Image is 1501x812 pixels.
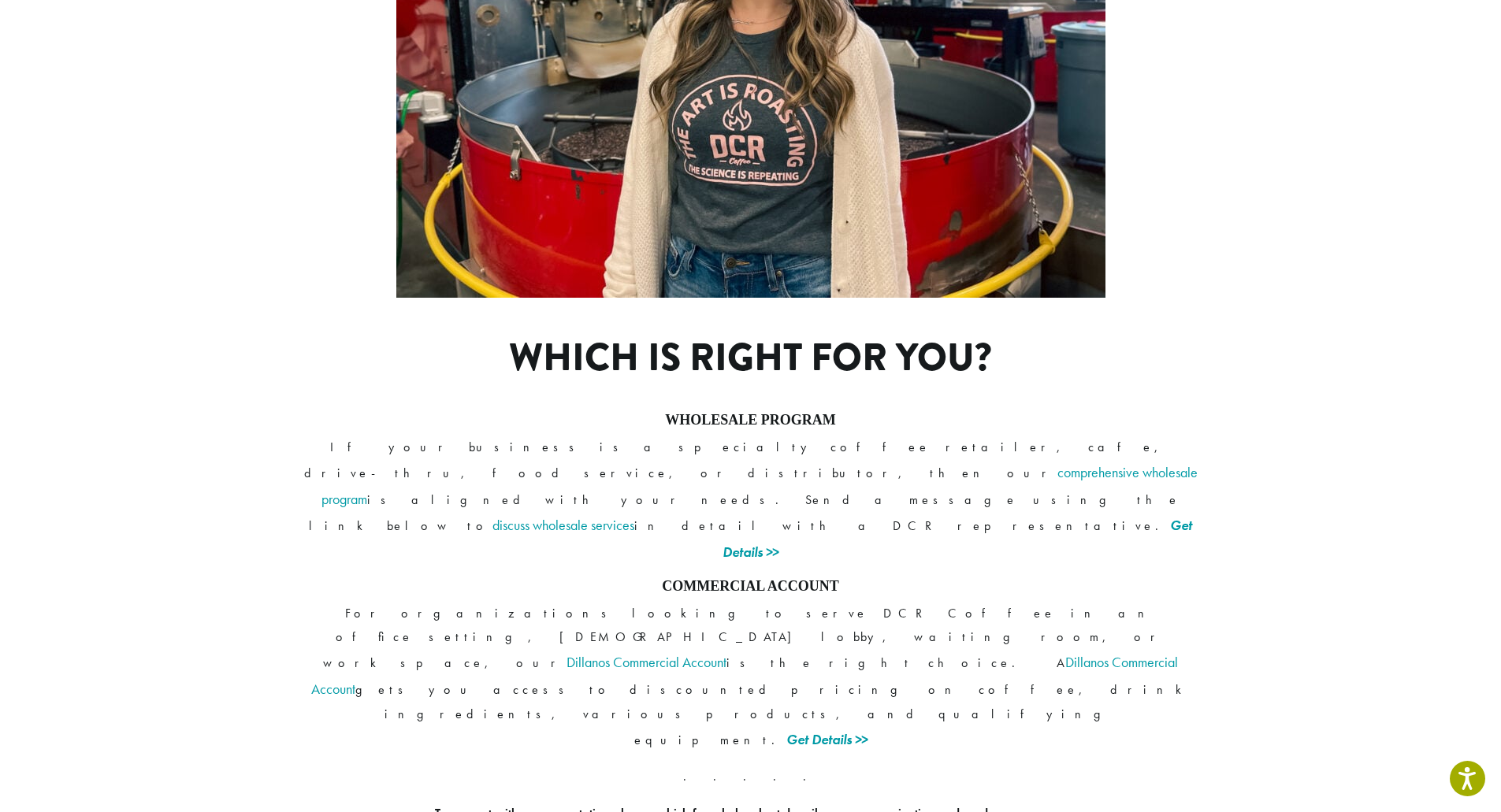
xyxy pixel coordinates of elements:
a: discuss wholesale services [492,516,634,534]
a: Dillanos Commercial Account [567,653,726,671]
h4: COMMERCIAL ACCOUNT [302,578,1200,595]
a: Dillanos Commercial Account [311,653,1179,698]
a: comprehensive wholesale program [321,463,1198,508]
p: If your business is a specialty coffee retailer, cafe, drive-thru, food service, or distributor, ... [302,436,1200,565]
a: Get Details >> [786,730,868,748]
h4: WHOLESALE PROGRAM [302,412,1200,429]
p: . . . . . [302,765,1200,788]
h1: Which is right for you? [414,336,1087,381]
p: For organizations looking to serve DCR Coffee in an office setting, [DEMOGRAPHIC_DATA] lobby, wai... [302,602,1200,753]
